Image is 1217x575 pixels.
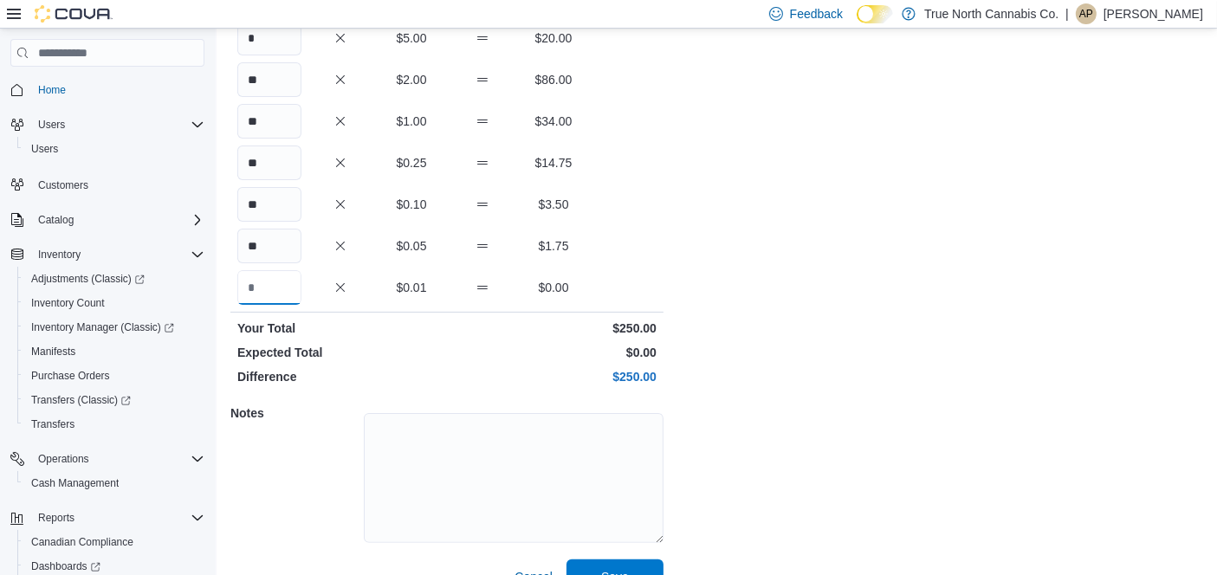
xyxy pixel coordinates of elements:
p: $0.25 [379,154,443,171]
button: Purchase Orders [17,364,211,388]
p: True North Cannabis Co. [924,3,1058,24]
button: Users [3,113,211,137]
a: Home [31,80,73,100]
a: Adjustments (Classic) [24,268,152,289]
span: Transfers (Classic) [31,393,131,407]
p: $14.75 [521,154,586,171]
p: $250.00 [450,368,657,385]
span: Inventory [38,248,81,262]
a: Transfers [24,414,81,435]
span: Catalog [38,213,74,227]
p: $0.01 [379,279,443,296]
span: Reports [31,507,204,528]
span: Inventory [31,244,204,265]
p: $250.00 [450,320,657,337]
span: Home [38,83,66,97]
a: Inventory Count [24,293,112,313]
span: Cash Management [31,476,119,490]
button: Users [31,114,72,135]
p: $0.10 [379,196,443,213]
span: Transfers [31,417,74,431]
span: Users [31,142,58,156]
p: | [1065,3,1069,24]
a: Canadian Compliance [24,532,140,552]
span: Catalog [31,210,204,230]
span: Adjustments (Classic) [31,272,145,286]
p: $20.00 [521,29,586,47]
div: Andrew Patterson [1076,3,1097,24]
p: $0.05 [379,237,443,255]
button: Transfers [17,412,211,436]
input: Quantity [237,21,301,55]
button: Inventory [3,242,211,267]
a: Manifests [24,341,82,362]
a: Purchase Orders [24,365,117,386]
button: Inventory Count [17,291,211,315]
span: AP [1079,3,1093,24]
p: $34.00 [521,113,586,130]
a: Transfers (Classic) [24,390,138,410]
span: Inventory Manager (Classic) [31,320,174,334]
span: Transfers (Classic) [24,390,204,410]
span: Reports [38,511,74,525]
span: Users [31,114,204,135]
button: Catalog [3,208,211,232]
a: Adjustments (Classic) [17,267,211,291]
span: Users [24,139,204,159]
input: Quantity [237,229,301,263]
p: $3.50 [521,196,586,213]
span: Purchase Orders [24,365,204,386]
input: Quantity [237,187,301,222]
a: Cash Management [24,473,126,494]
p: $0.00 [521,279,586,296]
input: Quantity [237,270,301,305]
button: Customers [3,171,211,197]
button: Operations [3,447,211,471]
p: Difference [237,368,443,385]
span: Customers [38,178,88,192]
p: Expected Total [237,344,443,361]
span: Manifests [31,345,75,359]
p: $86.00 [521,71,586,88]
button: Home [3,77,211,102]
span: Feedback [790,5,843,23]
p: $5.00 [379,29,443,47]
span: Operations [38,452,89,466]
input: Quantity [237,104,301,139]
span: Inventory Count [24,293,204,313]
span: Dashboards [31,559,100,573]
p: Your Total [237,320,443,337]
button: Cash Management [17,471,211,495]
span: Purchase Orders [31,369,110,383]
span: Inventory Manager (Classic) [24,317,204,338]
button: Canadian Compliance [17,530,211,554]
p: $1.00 [379,113,443,130]
a: Inventory Manager (Classic) [24,317,181,338]
span: Cash Management [24,473,204,494]
input: Dark Mode [857,5,893,23]
span: Canadian Compliance [31,535,133,549]
span: Users [38,118,65,132]
img: Cova [35,5,113,23]
button: Users [17,137,211,161]
input: Quantity [237,145,301,180]
span: Customers [31,173,204,195]
h5: Notes [230,396,360,430]
span: Dark Mode [857,23,858,24]
span: Operations [31,449,204,469]
span: Home [31,79,204,100]
a: Transfers (Classic) [17,388,211,412]
input: Quantity [237,62,301,97]
p: $0.00 [450,344,657,361]
span: Transfers [24,414,204,435]
button: Reports [31,507,81,528]
a: Users [24,139,65,159]
a: Inventory Manager (Classic) [17,315,211,339]
button: Operations [31,449,96,469]
span: Inventory Count [31,296,105,310]
p: $1.75 [521,237,586,255]
button: Reports [3,506,211,530]
button: Manifests [17,339,211,364]
button: Inventory [31,244,87,265]
span: Canadian Compliance [24,532,204,552]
